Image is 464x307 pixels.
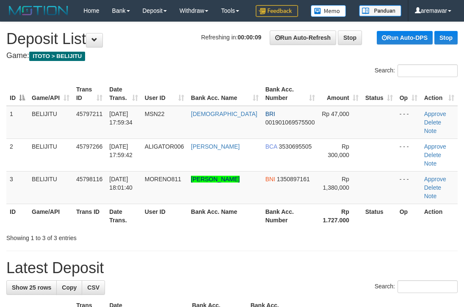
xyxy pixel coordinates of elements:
span: Copy 1350897161 to clipboard [277,176,310,183]
a: Copy [56,280,82,295]
span: CSV [87,284,99,291]
span: BRI [265,111,275,117]
th: Op: activate to sort column ascending [396,82,421,106]
input: Search: [398,64,458,77]
th: Action [421,204,458,228]
td: BELIJITU [28,138,73,171]
th: Bank Acc. Number: activate to sort column ascending [262,82,318,106]
th: Trans ID: activate to sort column ascending [73,82,106,106]
td: 1 [6,106,28,139]
td: - - - [396,106,421,139]
h1: Deposit List [6,30,458,47]
th: Rp 1.727.000 [318,204,362,228]
span: 45797266 [76,143,102,150]
span: Copy [62,284,77,291]
span: 45797211 [76,111,102,117]
span: ITOTO > BELIJITU [29,52,85,61]
h1: Latest Deposit [6,260,458,277]
td: 2 [6,138,28,171]
span: [DATE] 17:59:34 [109,111,133,126]
span: [DATE] 17:59:42 [109,143,133,158]
span: Show 25 rows [12,284,51,291]
span: MORENO811 [145,176,181,183]
a: [PERSON_NAME] [191,176,240,183]
span: Copy 001901069575500 to clipboard [265,119,315,126]
img: panduan.png [359,5,401,17]
span: MSN22 [145,111,165,117]
td: BELIJITU [28,171,73,204]
th: Amount: activate to sort column ascending [318,82,362,106]
a: [DEMOGRAPHIC_DATA] [191,111,257,117]
td: BELIJITU [28,106,73,139]
a: Show 25 rows [6,280,57,295]
th: Action: activate to sort column ascending [421,82,458,106]
div: Showing 1 to 3 of 3 entries [6,230,187,242]
th: Date Trans. [106,204,141,228]
a: Delete [424,184,441,191]
span: Rp 300,000 [328,143,349,158]
th: Date Trans.: activate to sort column ascending [106,82,141,106]
span: [DATE] 18:01:40 [109,176,133,191]
a: Approve [424,176,446,183]
input: Search: [398,280,458,293]
h4: Game: [6,52,458,60]
a: Approve [424,111,446,117]
a: Delete [424,119,441,126]
th: Game/API: activate to sort column ascending [28,82,73,106]
th: User ID [141,204,188,228]
a: Note [424,193,437,199]
th: ID [6,204,28,228]
a: [PERSON_NAME] [191,143,240,150]
span: 45798116 [76,176,102,183]
img: Button%20Memo.svg [311,5,346,17]
a: Delete [424,152,441,158]
span: Rp 1,380,000 [323,176,349,191]
td: 3 [6,171,28,204]
span: Refreshing in: [201,34,261,41]
a: Note [424,127,437,134]
span: Rp 47,000 [322,111,349,117]
td: - - - [396,171,421,204]
img: Feedback.jpg [256,5,298,17]
a: Run Auto-Refresh [270,30,336,45]
span: ALIGATOR006 [145,143,184,150]
th: Op [396,204,421,228]
th: ID: activate to sort column descending [6,82,28,106]
th: Status [362,204,396,228]
img: MOTION_logo.png [6,4,71,17]
td: - - - [396,138,421,171]
span: BNI [265,176,275,183]
a: Note [424,160,437,167]
th: Bank Acc. Name: activate to sort column ascending [188,82,262,106]
label: Search: [375,280,458,293]
a: CSV [82,280,105,295]
strong: 00:00:09 [238,34,261,41]
th: Bank Acc. Number [262,204,318,228]
a: Stop [434,31,458,44]
th: Status: activate to sort column ascending [362,82,396,106]
a: Approve [424,143,446,150]
span: Copy 3530695505 to clipboard [279,143,312,150]
a: Stop [338,30,362,45]
span: BCA [265,143,277,150]
label: Search: [375,64,458,77]
th: Trans ID [73,204,106,228]
th: Game/API [28,204,73,228]
th: User ID: activate to sort column ascending [141,82,188,106]
a: Run Auto-DPS [377,31,433,44]
th: Bank Acc. Name [188,204,262,228]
